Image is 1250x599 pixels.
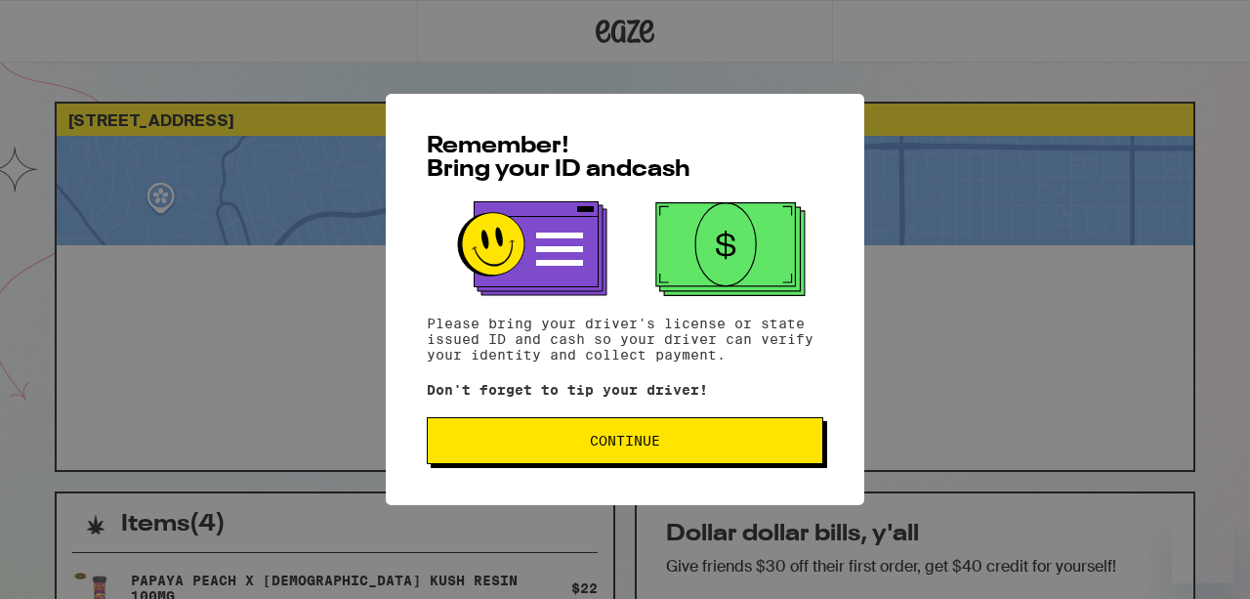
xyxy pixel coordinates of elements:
span: Remember! Bring your ID and cash [427,135,690,182]
span: Continue [590,434,660,448]
p: Don't forget to tip your driver! [427,382,823,398]
button: Continue [427,417,823,464]
iframe: Button to launch messaging window [1172,521,1234,583]
p: Please bring your driver's license or state issued ID and cash so your driver can verify your ide... [427,316,823,363]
